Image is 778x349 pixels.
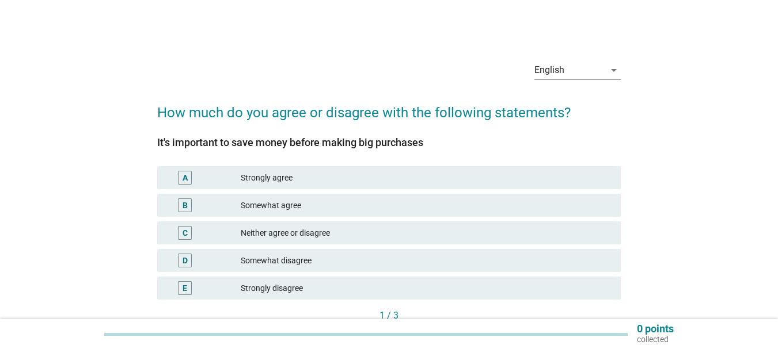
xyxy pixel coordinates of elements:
[183,255,188,267] div: D
[241,171,612,185] div: Strongly agree
[637,334,674,344] p: collected
[241,226,612,240] div: Neither agree or disagree
[183,282,187,294] div: E
[534,65,564,75] div: English
[607,63,621,77] i: arrow_drop_down
[157,135,621,150] div: It's important to save money before making big purchases
[183,200,188,212] div: B
[637,324,674,334] p: 0 points
[241,254,612,267] div: Somewhat disagree
[241,198,612,212] div: Somewhat agree
[183,172,188,184] div: A
[157,91,621,123] h2: How much do you agree or disagree with the following statements?
[241,281,612,295] div: Strongly disagree
[183,227,188,239] div: C
[157,309,621,323] div: 1 / 3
